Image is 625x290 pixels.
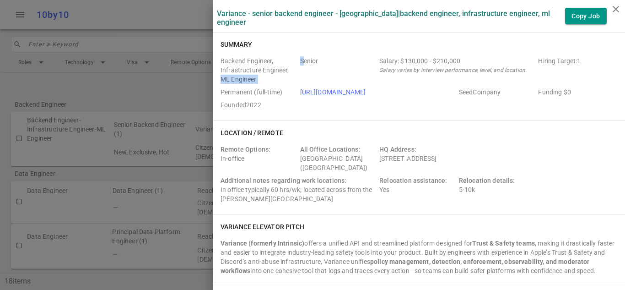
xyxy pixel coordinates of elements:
[379,145,534,172] div: [STREET_ADDRESS]
[217,9,565,27] label: Variance - Senior Backend Engineer - [GEOGRAPHIC_DATA] | Backend Engineer, Infrastructure Enginee...
[538,88,614,97] span: Employer Founding
[221,56,296,84] span: Roles
[379,56,534,66] div: Salary Range
[379,177,447,184] span: Relocation assistance:
[221,239,618,275] div: offers a unified API and streamlined platform designed for , making it drastically faster and eas...
[221,177,346,184] span: Additional notes regarding work locations:
[221,146,270,153] span: Remote Options:
[221,176,376,203] div: In office typically 60 hrs/wk; located across from the [PERSON_NAME][GEOGRAPHIC_DATA]
[459,177,515,184] span: Relocation details:
[538,56,614,84] span: Hiring Target
[221,128,283,137] h6: Location / Remote
[459,176,535,203] div: 5-10k
[300,88,366,96] a: [URL][DOMAIN_NAME]
[472,240,535,247] strong: Trust & Safety teams
[300,88,455,97] span: Company URL
[565,8,607,25] button: Copy Job
[221,145,296,172] div: In-office
[379,176,455,203] div: Yes
[221,240,304,247] strong: Variance (formerly Intrinsic)
[221,100,296,109] span: Employer Founded
[221,40,252,49] h6: Summary
[221,88,296,97] span: Job Type
[300,146,361,153] span: All Office Locations:
[610,4,621,15] i: close
[300,56,376,84] span: Level
[379,146,416,153] span: HQ Address:
[300,145,376,172] div: [GEOGRAPHIC_DATA] ([GEOGRAPHIC_DATA])
[221,258,590,274] strong: policy management, detection, enforcement, observability, and moderator workflows
[221,222,304,231] h6: Variance elevator pitch
[459,88,535,97] span: Employer Stage e.g. Series A
[379,67,527,73] i: Salary varies by interview performance, level, and location.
